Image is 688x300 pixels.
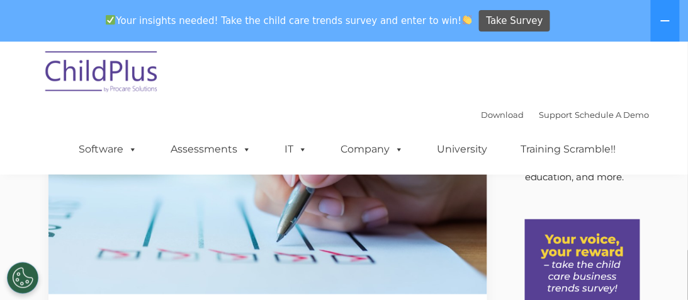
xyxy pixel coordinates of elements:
a: Download [482,110,524,120]
span: Your insights needed! Take the child care trends survey and enter to win! [101,8,478,33]
a: Support [539,110,573,120]
img: 👏 [463,15,472,25]
button: Cookies Settings [7,262,38,294]
img: ChildPlus by Procare Solutions [39,42,165,105]
img: ✅ [106,15,115,25]
a: Schedule A Demo [575,110,650,120]
a: Software [67,137,150,162]
a: Training Scramble!! [509,137,629,162]
a: IT [273,137,320,162]
a: University [425,137,500,162]
a: Assessments [159,137,264,162]
font: | [482,110,650,120]
span: Take Survey [487,10,543,32]
a: Company [329,137,417,162]
a: Take Survey [479,10,550,32]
